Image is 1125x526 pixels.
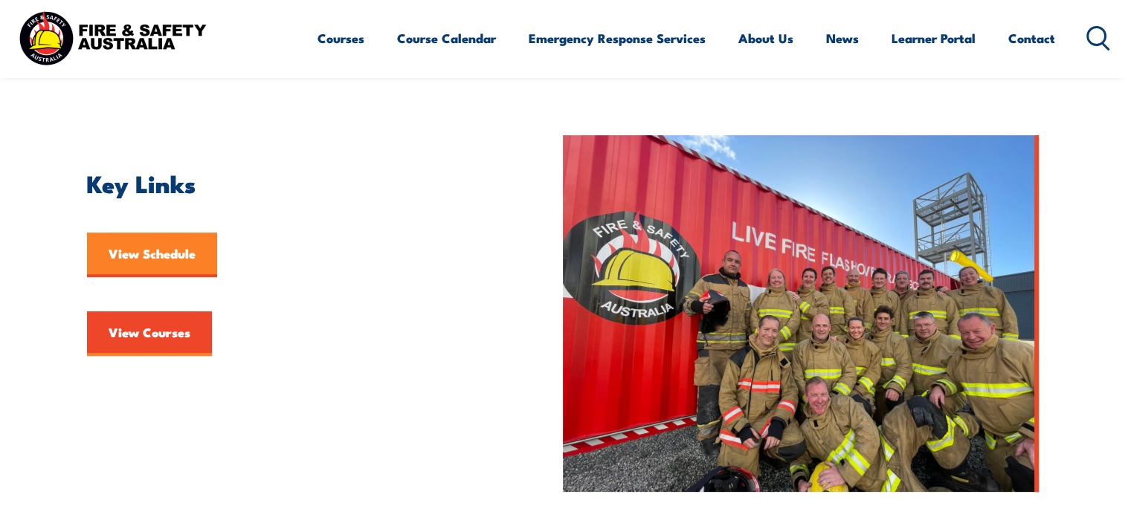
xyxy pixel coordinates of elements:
a: About Us [738,19,793,58]
a: View Schedule [87,233,217,277]
a: Learner Portal [892,19,976,58]
a: View Courses [87,311,212,356]
a: Courses [317,19,364,58]
a: News [826,19,859,58]
h2: Key Links [87,172,494,193]
a: Emergency Response Services [529,19,706,58]
img: FSA People – Team photo aug 2023 [563,135,1039,492]
a: Contact [1008,19,1055,58]
a: Course Calendar [397,19,496,58]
